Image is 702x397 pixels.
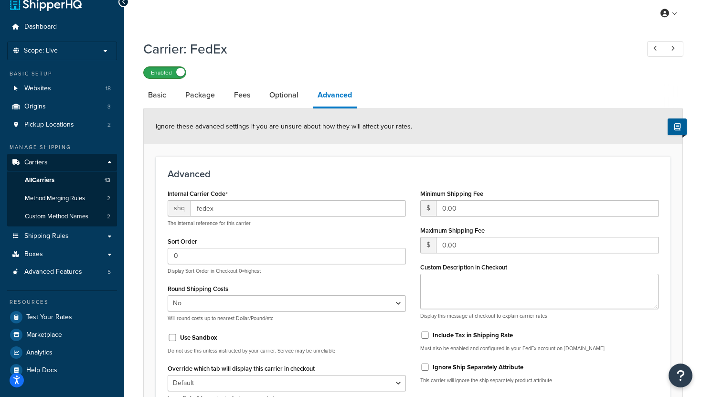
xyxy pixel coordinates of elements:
a: Optional [265,84,303,107]
span: 3 [107,103,111,111]
span: 18 [106,85,111,93]
a: Carriers [7,154,117,172]
label: Sort Order [168,238,197,245]
h3: Advanced [168,169,659,179]
li: Advanced Features [7,263,117,281]
span: Scope: Live [24,47,58,55]
span: $ [420,237,436,253]
p: Do not use this unless instructed by your carrier. Service may be unreliable [168,347,406,354]
span: Carriers [24,159,48,167]
span: shq [168,200,191,216]
div: Resources [7,298,117,306]
label: Use Sandbox [180,333,217,342]
a: Previous Record [647,41,666,57]
a: Websites18 [7,80,117,97]
span: 5 [107,268,111,276]
a: Pickup Locations2 [7,116,117,134]
a: Custom Method Names2 [7,208,117,225]
label: Round Shipping Costs [168,285,228,292]
a: Boxes [7,246,117,263]
span: Help Docs [26,366,57,375]
span: Pickup Locations [24,121,74,129]
div: Basic Setup [7,70,117,78]
label: Include Tax in Shipping Rate [433,331,513,340]
a: Test Your Rates [7,309,117,326]
span: Origins [24,103,46,111]
span: Custom Method Names [25,213,88,221]
p: Display Sort Order in Checkout 0=highest [168,268,406,275]
span: Marketplace [26,331,62,339]
a: Help Docs [7,362,117,379]
span: All Carriers [25,176,54,184]
a: Shipping Rules [7,227,117,245]
span: Shipping Rules [24,232,69,240]
span: Websites [24,85,51,93]
a: AllCarriers13 [7,172,117,189]
a: Fees [229,84,255,107]
label: Internal Carrier Code [168,190,228,198]
span: $ [420,200,436,216]
a: Origins3 [7,98,117,116]
a: Advanced Features5 [7,263,117,281]
label: Enabled [144,67,186,78]
li: Custom Method Names [7,208,117,225]
label: Maximum Shipping Fee [420,227,485,234]
span: Dashboard [24,23,57,31]
button: Open Resource Center [669,364,692,387]
p: The internal reference for this carrier [168,220,406,227]
a: Analytics [7,344,117,361]
p: Display this message at checkout to explain carrier rates [420,312,659,320]
span: 13 [105,176,110,184]
li: Pickup Locations [7,116,117,134]
a: Basic [143,84,171,107]
label: Ignore Ship Separately Attribute [433,363,523,372]
button: Show Help Docs [668,118,687,135]
span: Advanced Features [24,268,82,276]
label: Override which tab will display this carrier in checkout [168,365,315,372]
a: Marketplace [7,326,117,343]
span: Analytics [26,349,53,357]
p: Will round costs up to nearest Dollar/Pound/etc [168,315,406,322]
a: Dashboard [7,18,117,36]
span: Boxes [24,250,43,258]
p: This carrier will ignore the ship separately product attribute [420,377,659,384]
span: 2 [107,213,110,221]
span: Test Your Rates [26,313,72,322]
h1: Carrier: FedEx [143,40,629,58]
span: Method Merging Rules [25,194,85,203]
li: Origins [7,98,117,116]
a: Advanced [313,84,357,108]
span: Ignore these advanced settings if you are unsure about how they will affect your rates. [156,121,412,131]
li: Carriers [7,154,117,226]
label: Minimum Shipping Fee [420,190,483,197]
p: Must also be enabled and configured in your FedEx account on [DOMAIN_NAME] [420,345,659,352]
label: Custom Description in Checkout [420,264,507,271]
li: Method Merging Rules [7,190,117,207]
span: 2 [107,194,110,203]
a: Next Record [665,41,683,57]
div: Manage Shipping [7,143,117,151]
a: Method Merging Rules2 [7,190,117,207]
span: 2 [107,121,111,129]
li: Websites [7,80,117,97]
a: Package [181,84,220,107]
